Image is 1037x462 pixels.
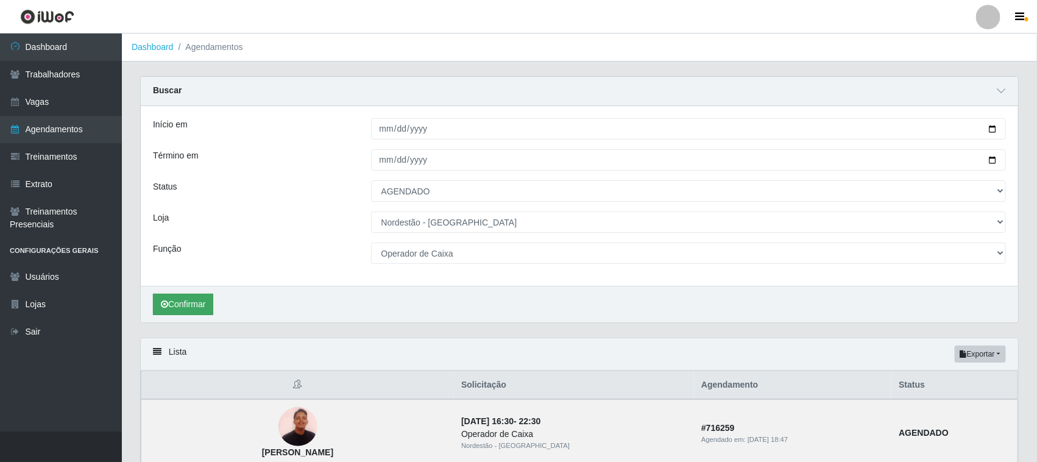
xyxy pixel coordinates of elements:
strong: # 716259 [701,423,735,433]
time: [DATE] 18:47 [748,436,788,443]
nav: breadcrumb [122,34,1037,62]
button: Exportar [955,346,1006,363]
th: Status [891,371,1018,400]
time: [DATE] 16:30 [461,416,514,426]
img: CoreUI Logo [20,9,74,24]
th: Solicitação [454,371,694,400]
label: Status [153,180,177,193]
strong: AGENDADO [899,428,949,438]
img: Mucio Vicente de Oliveira [278,401,317,453]
label: Início em [153,118,188,131]
div: Nordestão - [GEOGRAPHIC_DATA] [461,441,687,451]
label: Função [153,243,182,255]
strong: - [461,416,540,426]
li: Agendamentos [174,41,243,54]
strong: Buscar [153,85,182,95]
time: 22:30 [519,416,541,426]
th: Agendamento [694,371,891,400]
a: Dashboard [132,42,174,52]
label: Término em [153,149,199,162]
input: 00/00/0000 [371,149,1007,171]
label: Loja [153,211,169,224]
div: Agendado em: [701,435,884,445]
button: Confirmar [153,294,213,315]
div: Operador de Caixa [461,428,687,441]
div: Lista [141,338,1018,371]
strong: [PERSON_NAME] [262,447,333,457]
input: 00/00/0000 [371,118,1007,140]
